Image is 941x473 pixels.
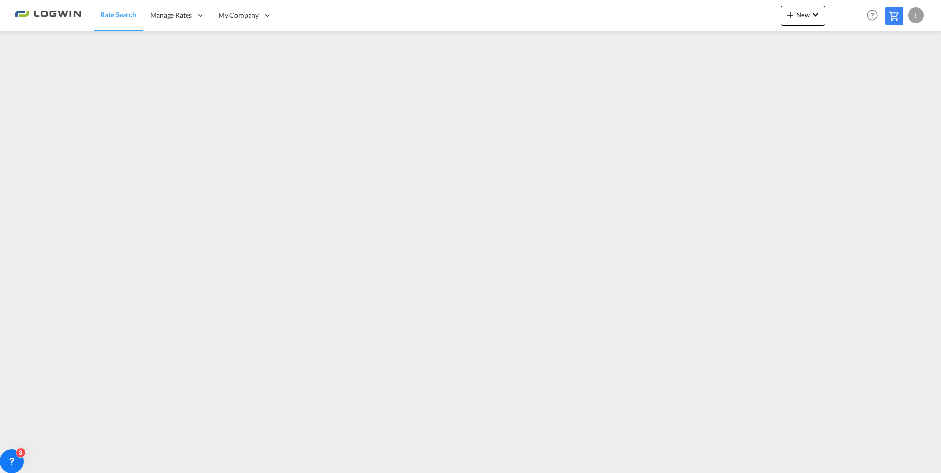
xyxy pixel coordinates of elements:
[100,10,136,19] span: Rate Search
[219,10,259,20] span: My Company
[908,7,924,23] div: I
[784,9,796,21] md-icon: icon-plus 400-fg
[15,4,81,27] img: 2761ae10d95411efa20a1f5e0282d2d7.png
[150,10,192,20] span: Manage Rates
[864,7,885,25] div: Help
[784,11,821,19] span: New
[864,7,880,24] span: Help
[810,9,821,21] md-icon: icon-chevron-down
[781,6,825,26] button: icon-plus 400-fgNewicon-chevron-down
